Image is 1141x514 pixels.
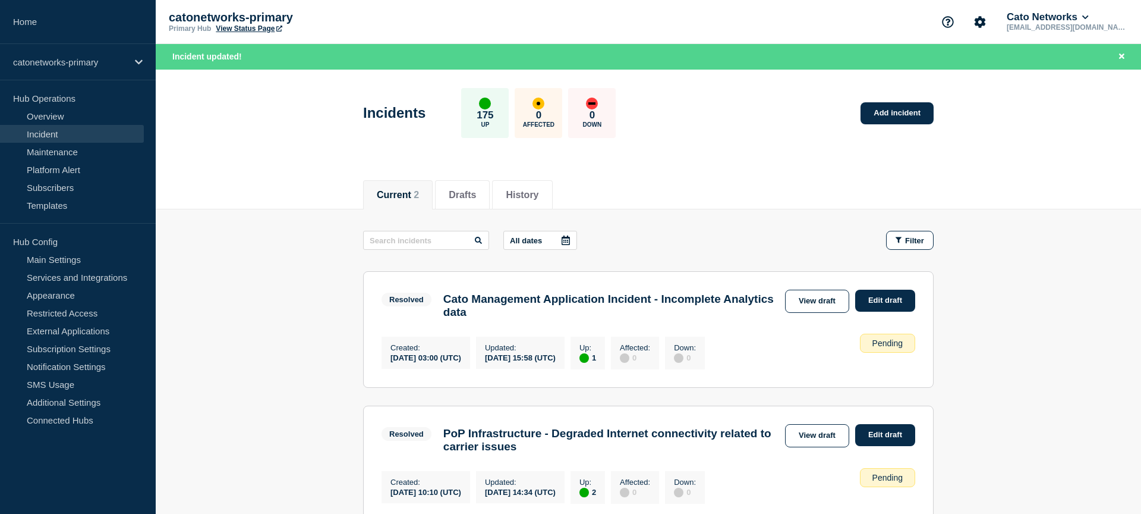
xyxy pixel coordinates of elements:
[674,487,696,497] div: 0
[674,353,683,363] div: disabled
[485,478,556,487] p: Updated :
[485,343,556,352] p: Updated :
[905,236,924,245] span: Filter
[579,487,596,497] div: 2
[414,190,419,200] span: 2
[1114,50,1129,64] button: Close banner
[169,24,211,33] p: Primary Hub
[579,343,596,352] p: Up :
[485,487,556,497] div: [DATE] 14:34 (UTC)
[1004,11,1091,23] button: Cato Networks
[532,98,544,109] div: affected
[579,488,589,497] div: up
[674,478,696,487] p: Down :
[216,24,282,33] a: View Status Page
[583,121,602,128] p: Down
[390,487,461,497] div: [DATE] 10:10 (UTC)
[390,343,461,352] p: Created :
[506,190,538,200] button: History
[579,478,596,487] p: Up :
[382,293,431,306] span: Resolved
[390,478,461,487] p: Created :
[620,353,629,363] div: disabled
[443,427,779,453] h3: PoP Infrastructure - Degraded Internet connectivity related to carrier issues
[785,290,849,313] a: View draft
[523,121,554,128] p: Affected
[855,290,915,312] a: Edit draft
[590,109,595,121] p: 0
[855,424,915,446] a: Edit draft
[861,102,934,124] a: Add incident
[620,488,629,497] div: disabled
[503,231,577,250] button: All dates
[477,109,493,121] p: 175
[620,352,650,363] div: 0
[390,352,461,362] div: [DATE] 03:00 (UTC)
[363,105,425,121] h1: Incidents
[13,57,127,67] p: catonetworks-primary
[967,10,992,35] button: Account settings
[935,10,960,35] button: Support
[169,11,406,24] p: catonetworks-primary
[172,52,242,61] span: Incident updated!
[510,236,542,245] p: All dates
[785,424,849,447] a: View draft
[620,487,650,497] div: 0
[443,293,779,319] h3: Cato Management Application Incident - Incomplete Analytics data
[674,352,696,363] div: 0
[674,488,683,497] div: disabled
[586,98,598,109] div: down
[479,98,491,109] div: up
[536,109,541,121] p: 0
[579,353,589,363] div: up
[620,343,650,352] p: Affected :
[485,352,556,362] div: [DATE] 15:58 (UTC)
[363,231,489,250] input: Search incidents
[382,427,431,441] span: Resolved
[449,190,476,200] button: Drafts
[481,121,489,128] p: Up
[377,190,419,200] button: Current 2
[674,343,696,352] p: Down :
[886,231,934,250] button: Filter
[620,478,650,487] p: Affected :
[579,352,596,363] div: 1
[860,334,915,353] div: Pending
[1004,23,1128,32] p: [EMAIL_ADDRESS][DOMAIN_NAME]
[860,468,915,487] div: Pending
